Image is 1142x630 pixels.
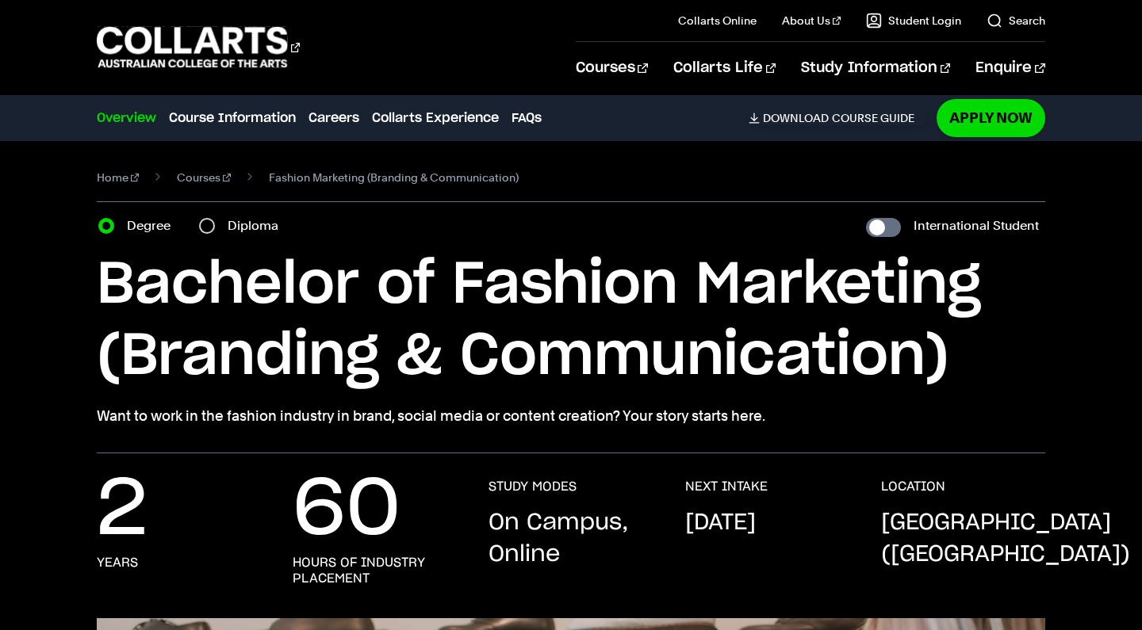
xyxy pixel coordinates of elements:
[987,13,1045,29] a: Search
[801,42,950,94] a: Study Information
[228,215,288,237] label: Diploma
[678,13,757,29] a: Collarts Online
[97,479,148,542] p: 2
[576,42,648,94] a: Courses
[673,42,776,94] a: Collarts Life
[866,13,961,29] a: Student Login
[881,507,1130,571] p: [GEOGRAPHIC_DATA] ([GEOGRAPHIC_DATA])
[127,215,180,237] label: Degree
[269,166,519,189] span: Fashion Marketing (Branding & Communication)
[293,479,400,542] p: 60
[177,166,231,189] a: Courses
[489,507,653,571] p: On Campus, Online
[293,555,457,586] h3: hours of industry placement
[914,215,1039,237] label: International Student
[97,250,1044,392] h1: Bachelor of Fashion Marketing (Branding & Communication)
[749,111,927,125] a: DownloadCourse Guide
[372,109,499,128] a: Collarts Experience
[512,109,542,128] a: FAQs
[97,166,139,189] a: Home
[489,479,577,494] h3: STUDY MODES
[763,111,829,125] span: Download
[97,405,1044,427] p: Want to work in the fashion industry in brand, social media or content creation? Your story start...
[937,99,1045,136] a: Apply Now
[685,507,756,539] p: [DATE]
[169,109,296,128] a: Course Information
[782,13,841,29] a: About Us
[685,479,768,494] h3: NEXT INTAKE
[97,109,156,128] a: Overview
[975,42,1044,94] a: Enquire
[97,555,138,571] h3: years
[97,25,300,70] div: Go to homepage
[881,479,945,494] h3: LOCATION
[308,109,359,128] a: Careers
